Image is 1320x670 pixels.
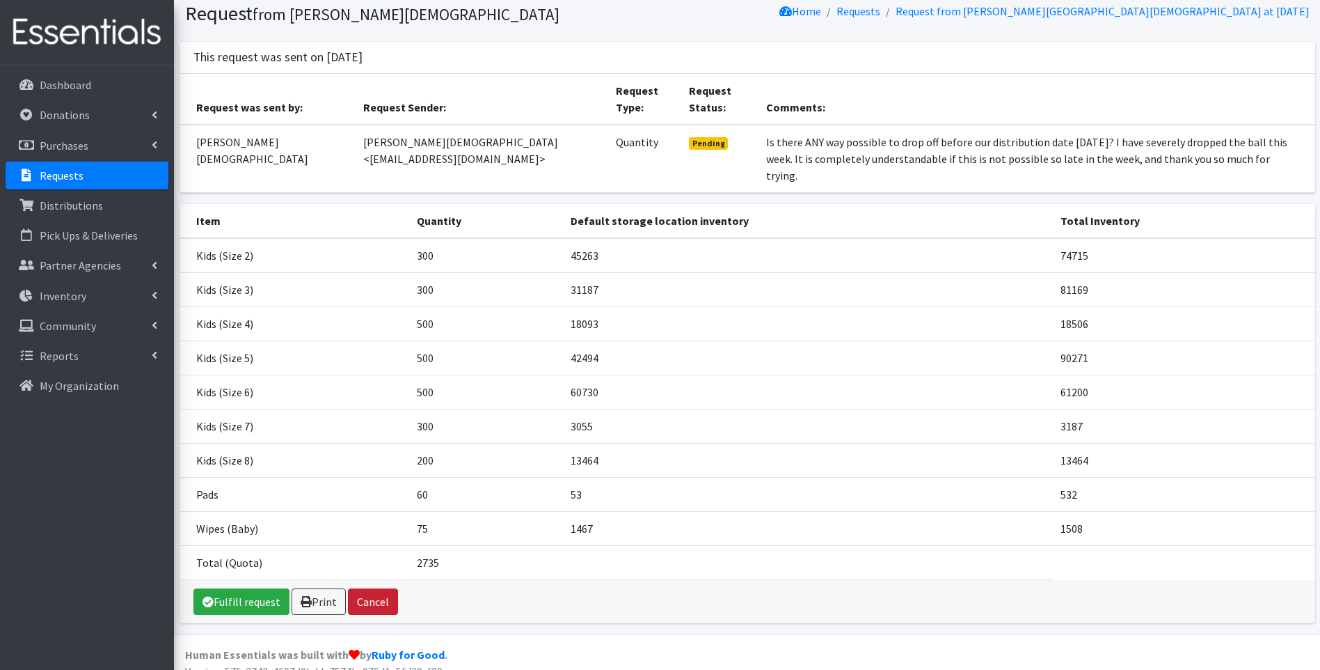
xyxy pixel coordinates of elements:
[689,137,729,150] span: Pending
[180,545,408,579] td: Total (Quota)
[408,375,562,409] td: 500
[185,648,447,662] strong: Human Essentials was built with by .
[408,511,562,545] td: 75
[355,74,607,125] th: Request Sender:
[193,50,363,65] h3: This request was sent on [DATE]
[562,238,1052,273] td: 45263
[758,74,1315,125] th: Comments:
[6,162,168,189] a: Requests
[40,198,103,212] p: Distributions
[562,306,1052,341] td: 18093
[40,78,91,92] p: Dashboard
[180,306,408,341] td: Kids (Size 4)
[40,319,96,333] p: Community
[40,169,84,182] p: Requests
[681,74,758,125] th: Request Status:
[836,4,880,18] a: Requests
[180,511,408,545] td: Wipes (Baby)
[1052,238,1314,273] td: 74715
[1052,375,1314,409] td: 61200
[408,306,562,341] td: 500
[408,443,562,477] td: 200
[6,372,168,400] a: My Organization
[6,71,168,99] a: Dashboard
[1052,443,1314,477] td: 13464
[562,511,1052,545] td: 1467
[6,192,168,219] a: Distributions
[408,238,562,273] td: 300
[562,204,1052,238] th: Default storage location inventory
[758,125,1315,193] td: Is there ANY way possible to drop off before our distribution date [DATE]? I have severely droppe...
[562,477,1052,511] td: 53
[355,125,607,193] td: [PERSON_NAME][DEMOGRAPHIC_DATA] <[EMAIL_ADDRESS][DOMAIN_NAME]>
[408,477,562,511] td: 60
[562,272,1052,306] td: 31187
[6,342,168,370] a: Reports
[1052,409,1314,443] td: 3187
[408,341,562,375] td: 500
[180,238,408,273] td: Kids (Size 2)
[40,228,138,242] p: Pick Ups & Deliveries
[292,589,346,615] a: Print
[180,443,408,477] td: Kids (Size 8)
[6,282,168,310] a: Inventory
[180,477,408,511] td: Pads
[180,409,408,443] td: Kids (Size 7)
[1052,306,1314,341] td: 18506
[896,4,1310,18] a: Request from [PERSON_NAME][GEOGRAPHIC_DATA][DEMOGRAPHIC_DATA] at [DATE]
[40,379,119,393] p: My Organization
[1052,272,1314,306] td: 81169
[1052,511,1314,545] td: 1508
[180,125,355,193] td: [PERSON_NAME][DEMOGRAPHIC_DATA]
[562,341,1052,375] td: 42494
[348,589,398,615] button: Cancel
[779,4,821,18] a: Home
[408,272,562,306] td: 300
[562,443,1052,477] td: 13464
[372,648,445,662] a: Ruby for Good
[408,204,562,238] th: Quantity
[40,349,79,363] p: Reports
[408,409,562,443] td: 300
[6,221,168,249] a: Pick Ups & Deliveries
[180,74,355,125] th: Request was sent by:
[408,545,562,579] td: 2735
[6,101,168,129] a: Donations
[253,4,559,24] small: from [PERSON_NAME][DEMOGRAPHIC_DATA]
[6,132,168,159] a: Purchases
[562,375,1052,409] td: 60730
[180,375,408,409] td: Kids (Size 6)
[6,251,168,279] a: Partner Agencies
[180,204,408,238] th: Item
[1052,477,1314,511] td: 532
[180,341,408,375] td: Kids (Size 5)
[40,108,90,122] p: Donations
[6,312,168,340] a: Community
[40,258,121,272] p: Partner Agencies
[562,409,1052,443] td: 3055
[40,289,86,303] p: Inventory
[185,1,742,26] h1: Request
[607,74,681,125] th: Request Type:
[193,589,289,615] a: Fulfill request
[607,125,681,193] td: Quantity
[6,9,168,56] img: HumanEssentials
[1052,341,1314,375] td: 90271
[180,272,408,306] td: Kids (Size 3)
[1052,204,1314,238] th: Total Inventory
[40,139,88,153] p: Purchases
